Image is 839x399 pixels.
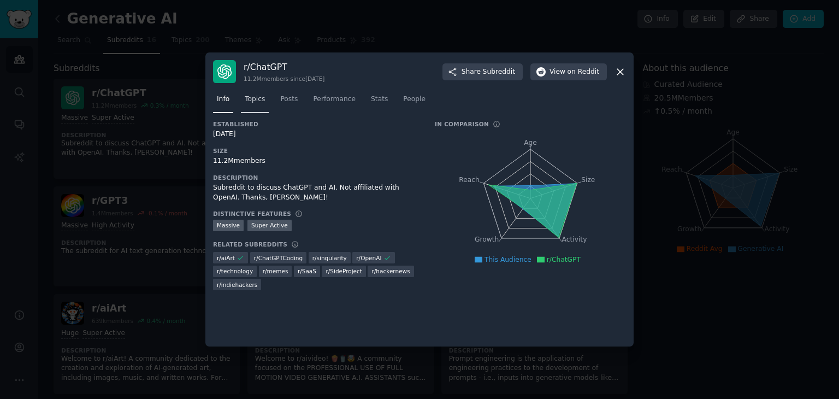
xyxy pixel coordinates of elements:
[399,91,429,113] a: People
[217,267,253,275] span: r/ technology
[245,95,265,104] span: Topics
[241,91,269,113] a: Topics
[356,254,381,262] span: r/ OpenAI
[367,91,392,113] a: Stats
[254,254,303,262] span: r/ ChatGPTCoding
[217,95,229,104] span: Info
[326,267,362,275] span: r/ SideProject
[263,267,288,275] span: r/ memes
[403,95,426,104] span: People
[276,91,302,113] a: Posts
[213,183,419,202] div: Subreddit to discuss ChatGPT and AI. Not affiliated with OpenAI. Thanks, [PERSON_NAME]!
[213,91,233,113] a: Info
[213,60,236,83] img: ChatGPT
[217,254,235,262] span: r/ aiArt
[213,240,287,248] h3: Related Subreddits
[524,139,537,146] tspan: Age
[213,210,291,218] h3: Distinctive Features
[247,220,292,231] div: Super Active
[371,267,410,275] span: r/ hackernews
[442,63,523,81] button: ShareSubreddit
[280,95,298,104] span: Posts
[213,147,419,155] h3: Size
[313,95,356,104] span: Performance
[213,130,419,139] div: [DATE]
[298,267,316,275] span: r/ SaaS
[371,95,388,104] span: Stats
[475,236,499,244] tspan: Growth
[217,281,257,289] span: r/ indiehackers
[562,236,587,244] tspan: Activity
[568,67,599,77] span: on Reddit
[244,75,324,83] div: 11.2M members since [DATE]
[213,120,419,128] h3: Established
[309,91,359,113] a: Performance
[435,120,489,128] h3: In Comparison
[485,256,531,263] span: This Audience
[213,156,419,166] div: 11.2M members
[312,254,347,262] span: r/ singularity
[547,256,581,263] span: r/ChatGPT
[213,220,244,231] div: Massive
[550,67,599,77] span: View
[213,174,419,181] h3: Description
[530,63,607,81] button: Viewon Reddit
[459,176,480,184] tspan: Reach
[462,67,515,77] span: Share
[581,176,595,184] tspan: Size
[483,67,515,77] span: Subreddit
[244,61,324,73] h3: r/ ChatGPT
